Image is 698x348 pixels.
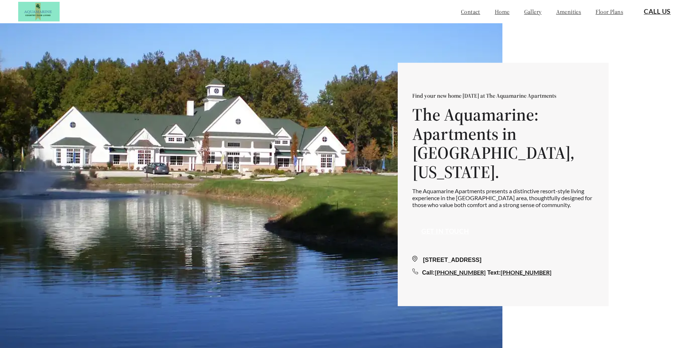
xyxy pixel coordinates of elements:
a: home [495,8,510,15]
a: [PHONE_NUMBER] [435,269,486,276]
a: gallery [524,8,542,15]
a: amenities [556,8,581,15]
button: Get in touch [412,223,478,239]
div: [STREET_ADDRESS] [412,256,594,264]
button: Call Us [635,3,680,20]
p: Find your new home [DATE] at The Aquamarine Apartments [412,92,594,99]
img: Company logo [18,2,60,21]
h1: The Aquamarine: Apartments in [GEOGRAPHIC_DATA], [US_STATE]. [412,105,594,182]
a: Get in touch [421,227,469,235]
p: The Aquamarine Apartments presents a distinctive resort-style living experience in the [GEOGRAPHI... [412,187,594,209]
span: Text: [487,270,501,276]
a: [PHONE_NUMBER] [501,269,551,276]
a: Call Us [644,8,671,16]
span: Call: [422,270,435,276]
a: floor plans [595,8,623,15]
a: contact [461,8,480,15]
